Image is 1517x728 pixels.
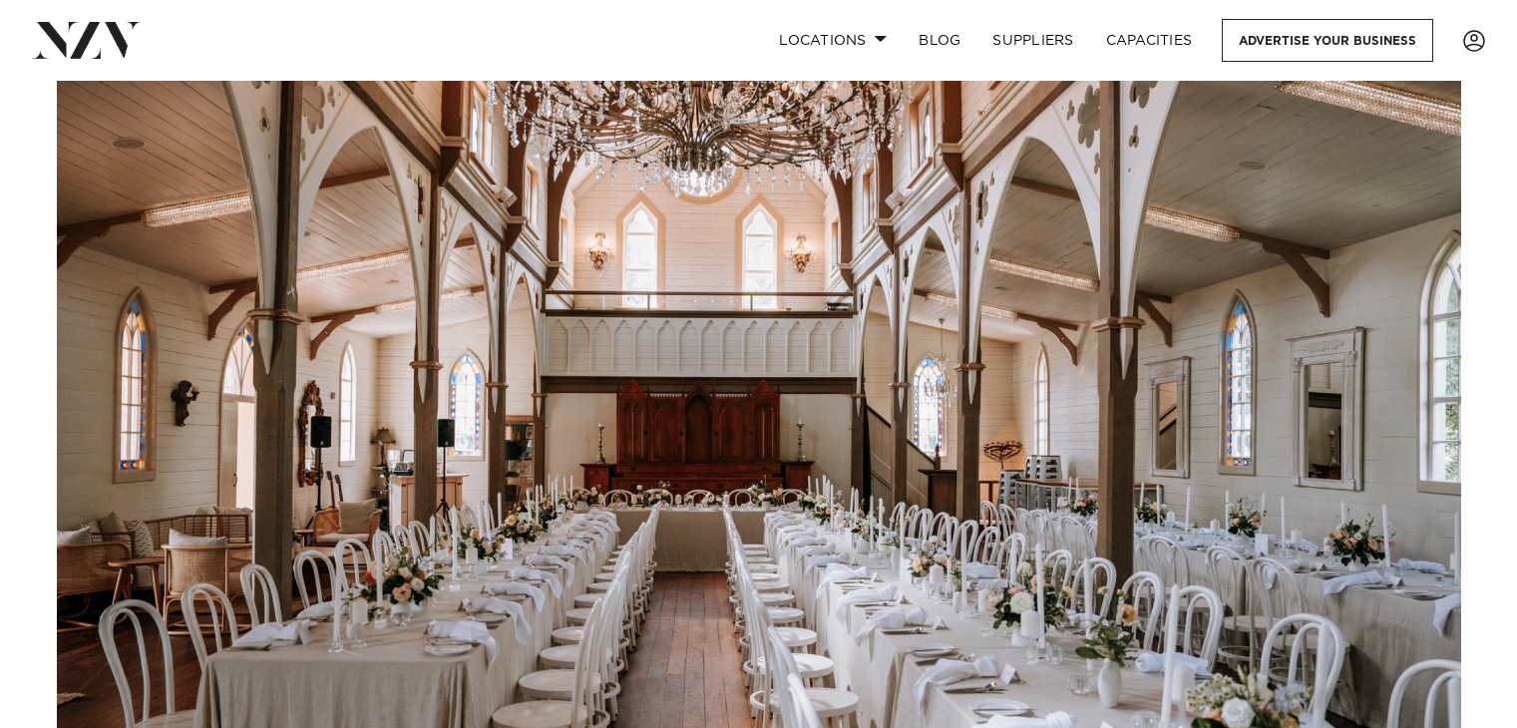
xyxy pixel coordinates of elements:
[1090,19,1209,62] a: Capacities
[763,19,903,62] a: Locations
[32,22,141,58] img: nzv-logo.png
[903,19,976,62] a: BLOG
[976,19,1089,62] a: SUPPLIERS
[1222,19,1433,62] a: Advertise your business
